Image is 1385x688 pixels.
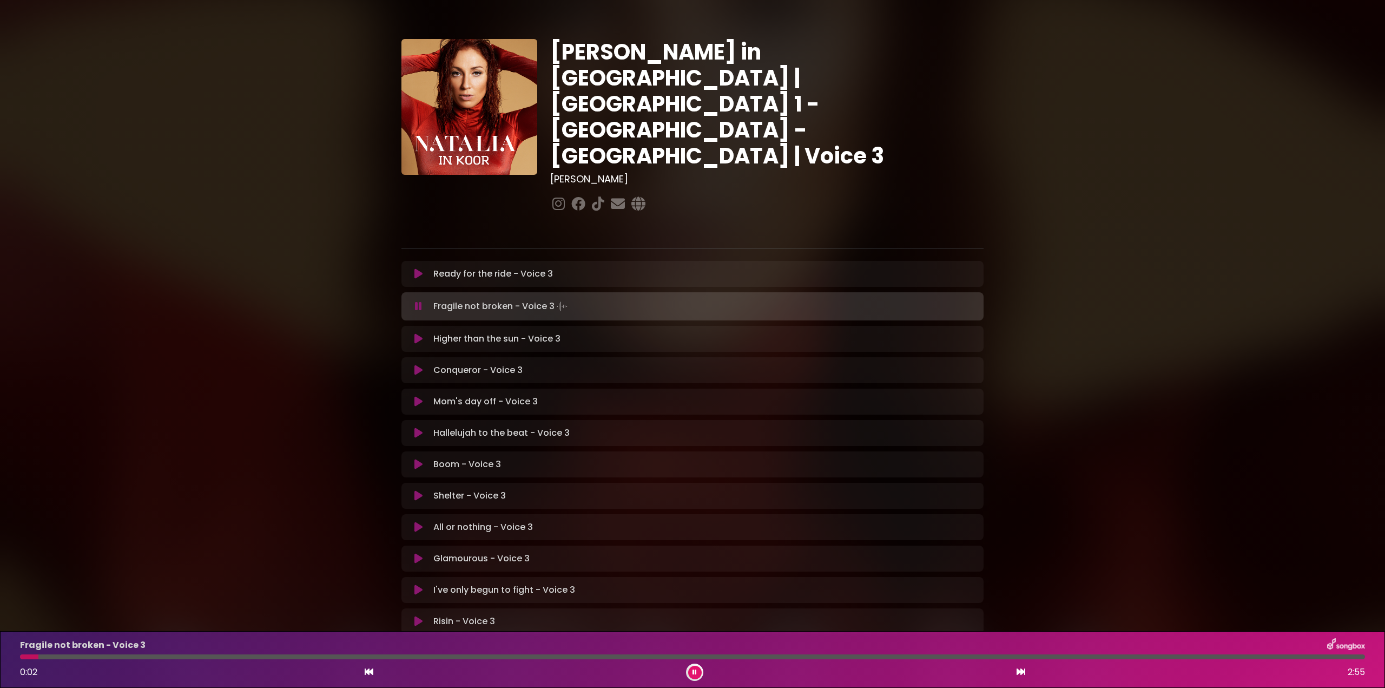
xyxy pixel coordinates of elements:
h1: [PERSON_NAME] in [GEOGRAPHIC_DATA] | [GEOGRAPHIC_DATA] 1 - [GEOGRAPHIC_DATA] - [GEOGRAPHIC_DATA] ... [550,39,984,169]
img: waveform4.gif [555,299,570,314]
h3: [PERSON_NAME] [550,173,984,185]
img: songbox-logo-white.png [1327,638,1365,652]
p: Fragile not broken - Voice 3 [20,639,146,652]
span: 0:02 [20,666,37,678]
p: Fragile not broken - Voice 3 [433,299,570,314]
p: Hallelujah to the beat - Voice 3 [433,427,570,440]
p: Boom - Voice 3 [433,458,501,471]
p: Risin - Voice 3 [433,615,495,628]
p: Mom's day off - Voice 3 [433,395,538,408]
p: I've only begun to fight - Voice 3 [433,584,575,597]
p: Shelter - Voice 3 [433,489,506,502]
p: All or nothing - Voice 3 [433,521,533,534]
span: 2:55 [1348,666,1365,679]
p: Higher than the sun - Voice 3 [433,332,560,345]
p: Glamourous - Voice 3 [433,552,530,565]
img: YTVS25JmS9CLUqXqkEhs [401,39,537,175]
p: Conqueror - Voice 3 [433,364,523,377]
p: Ready for the ride - Voice 3 [433,267,553,280]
